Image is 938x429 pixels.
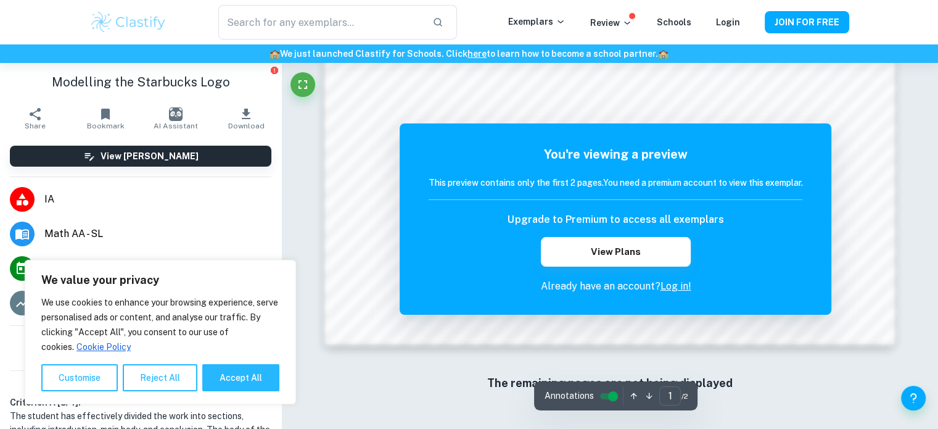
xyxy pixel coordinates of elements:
[2,47,936,60] h6: We just launched Clastify for Schools. Click to learn how to become a school partner.
[467,49,487,59] a: here
[10,396,271,409] h6: Criterion A [ 3 / 4 ]:
[25,260,296,404] div: We value your privacy
[211,101,281,136] button: Download
[657,17,691,27] a: Schools
[141,101,211,136] button: AI Assistant
[508,212,723,227] h6: Upgrade to Premium to access all exemplars
[25,122,46,130] span: Share
[154,122,198,130] span: AI Assistant
[89,10,168,35] img: Clastify logo
[87,122,125,130] span: Bookmark
[429,176,802,190] h6: This preview contains only the first 2 pages. You need a premium account to view this exemplar.
[429,279,802,294] p: Already have an account?
[590,16,632,30] p: Review
[269,65,279,75] button: Report issue
[660,280,691,292] a: Log in!
[5,376,276,391] h6: Examiner's summary
[350,375,870,392] h6: The remaining pages are not being displayed
[269,49,280,59] span: 🏫
[41,273,279,288] p: We value your privacy
[41,364,118,391] button: Customise
[44,192,271,207] span: IA
[10,73,271,91] h1: Modelling the Starbucks Logo
[41,295,279,354] p: We use cookies to enhance your browsing experience, serve personalised ads or content, and analys...
[716,17,740,27] a: Login
[123,364,197,391] button: Reject All
[76,341,131,352] a: Cookie Policy
[218,5,422,40] input: Search for any exemplars...
[169,107,183,121] img: AI Assistant
[429,145,802,164] h5: You're viewing a preview
[228,122,265,130] span: Download
[101,149,199,163] h6: View [PERSON_NAME]
[70,101,141,136] button: Bookmark
[681,391,688,402] span: / 2
[202,364,279,391] button: Accept All
[901,386,926,410] button: Help and Feedback
[658,49,669,59] span: 🏫
[10,146,271,167] button: View [PERSON_NAME]
[290,72,315,97] button: Fullscreen
[508,15,566,28] p: Exemplars
[544,389,593,402] span: Annotations
[44,227,271,241] span: Math AA - SL
[765,11,849,33] button: JOIN FOR FREE
[541,237,690,267] button: View Plans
